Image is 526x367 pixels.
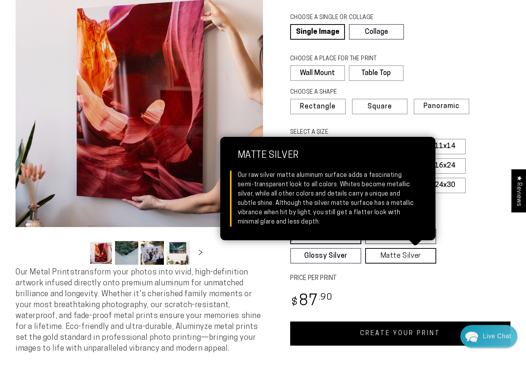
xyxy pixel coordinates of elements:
div: Our raw silver matte aluminum surface adds a fascinating semi-transparent look to all colors. Whi... [238,171,418,227]
legend: CHOOSE A SINGLE OR COLLAGE [290,14,397,22]
label: 11x14 [424,139,466,154]
button: Slide right [192,245,209,262]
a: Single Image [290,24,345,40]
legend: CHOOSE A SHAPE [290,88,397,97]
button: Load image 2 in gallery view [115,241,138,265]
a: Collage [349,24,404,40]
bdi: 87 [290,294,333,309]
button: Slide left [70,245,87,262]
div: Click to open Judge.me floating reviews tab [511,169,526,212]
button: Load image 4 in gallery view [166,241,190,265]
button: Load image 1 in gallery view [89,241,113,265]
label: 16x24 [424,158,466,174]
strong: Matte Silver [238,150,418,171]
div: Chat widget toggle [460,325,517,348]
legend: CHOOSE A PLACE FOR THE PRINT [290,55,396,63]
label: 24x30 [424,178,466,193]
a: Matte Silver [365,248,436,264]
sup: .90 [319,293,333,302]
label: Table Top [349,65,404,81]
span: Panoramic [423,103,460,110]
label: PRICE PER PRINT [290,274,510,283]
button: Load image 3 in gallery view [141,241,164,265]
div: Contact Us Directly [483,325,511,348]
span: Our Metal Prints transform your photos into vivid, high-definition artwork infused directly onto ... [16,269,261,353]
a: CREATE YOUR PRINT [290,322,510,346]
span: Rectangle [300,103,336,110]
a: Glossy Silver [290,248,361,264]
legend: SELECT A SIZE [290,128,419,137]
label: Wall Mount [290,65,345,81]
span: $ [291,297,298,308]
span: Square [368,103,392,110]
